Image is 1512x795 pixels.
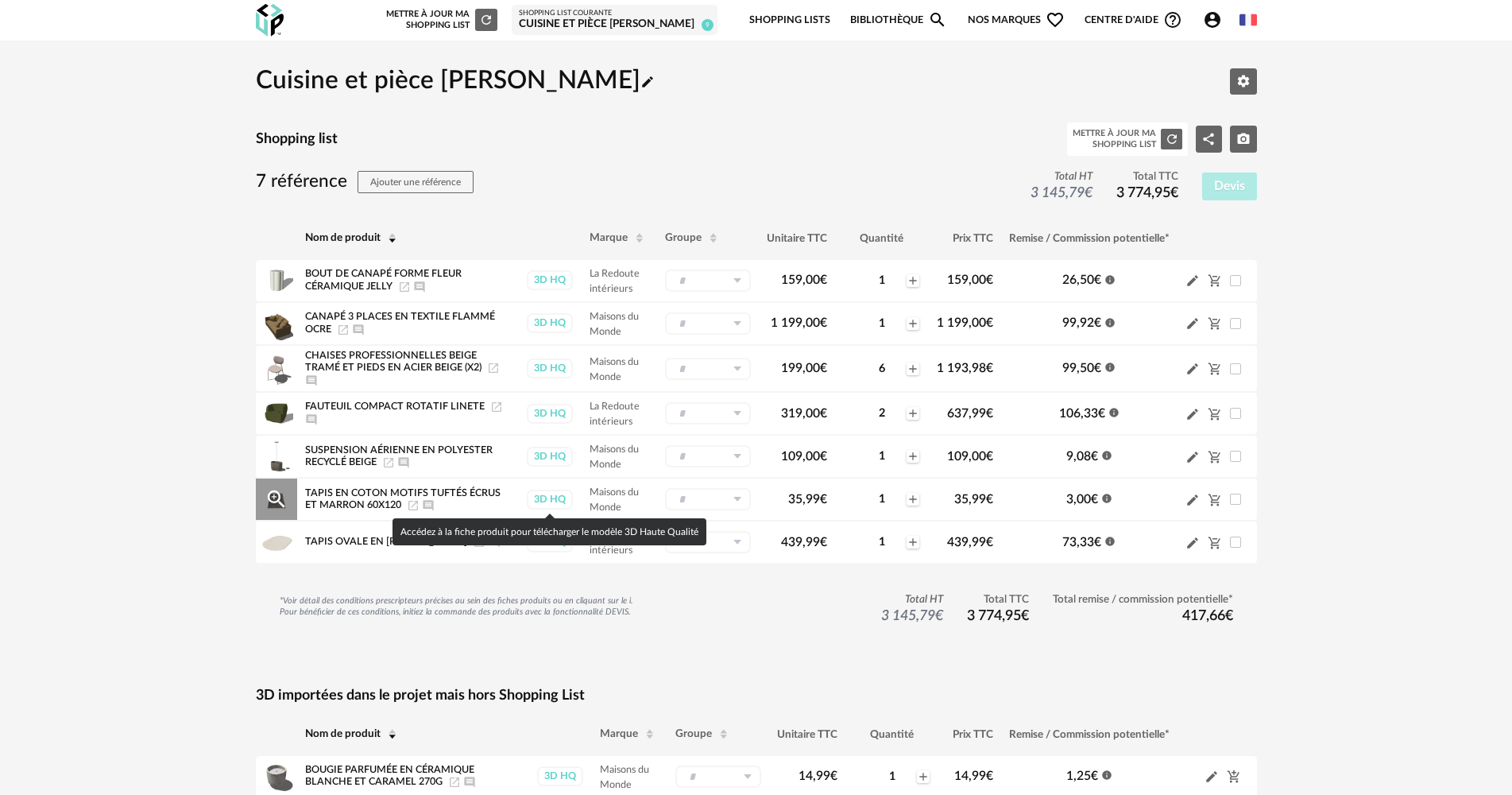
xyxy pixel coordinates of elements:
[781,450,827,463] span: 109,00
[1031,170,1092,184] span: Total HT
[947,536,993,549] span: 439,99
[527,270,573,290] div: 3D HQ
[590,232,628,243] span: Marque
[929,217,1001,260] th: Prix TTC
[935,609,943,623] span: €
[1161,129,1181,149] button: Refresh icon
[1116,186,1178,200] span: 3 774,95
[260,760,293,793] img: Product pack shot
[859,449,905,463] div: 1
[781,273,827,286] span: 159,00
[869,770,915,784] div: 1
[448,777,461,786] span: Launch icon
[1214,180,1245,192] span: Devis
[1021,609,1029,623] span: €
[1046,10,1065,29] span: Heart Outline icon
[473,537,485,546] a: Launch icon
[1236,132,1251,145] span: Camera icon
[1225,609,1233,623] span: €
[759,217,835,260] th: Unitaire TTC
[519,9,710,32] a: Shopping List courante Cuisine et pièce [PERSON_NAME] 9
[1062,273,1101,286] span: 26,50
[1185,492,1200,507] span: Pencil icon
[527,404,573,424] div: 3D HQ
[986,770,993,782] span: €
[1062,362,1101,374] span: 99,50
[1101,448,1112,461] span: Information icon
[907,450,919,463] span: Plus icon
[665,488,751,510] div: Sélectionner un groupe
[1104,315,1116,328] span: Information icon
[986,407,993,420] span: €
[1196,126,1223,153] button: Share Variant icon
[665,402,751,425] div: Sélectionner un groupe
[1185,406,1200,421] span: Pencil icon
[1108,405,1119,418] span: Information icon
[986,493,993,506] span: €
[527,447,573,467] div: 3D HQ
[968,2,1065,39] span: Nos marques
[526,490,574,510] a: 3D HQ
[1066,493,1098,506] span: 3,00
[527,359,573,378] div: 3D HQ
[1185,273,1200,288] span: Pencil icon
[859,492,905,506] div: 1
[1208,493,1222,506] span: Cart Minus icon
[820,362,827,374] span: €
[590,312,639,336] span: Maisons du Monde
[830,770,837,782] span: €
[820,407,827,420] span: €
[1094,316,1101,329] span: €
[260,397,293,430] img: Product pack shot
[398,281,411,291] span: Launch icon
[859,535,905,549] div: 1
[305,488,501,510] span: Tapis en coton motifs tuftés écrus et marron 60x120
[665,531,751,553] div: Sélectionner un groupe
[519,9,710,18] div: Shopping List courante
[305,414,318,424] span: Ajouter un commentaire
[337,324,350,334] span: Launch icon
[820,316,827,329] span: €
[1094,273,1101,286] span: €
[256,687,1257,705] h4: 3D importées dans le projet mais hors Shopping List
[256,65,655,98] h2: Cuisine et pièce [PERSON_NAME]
[986,362,993,374] span: €
[1208,536,1222,549] span: Cart Minus icon
[1031,186,1092,200] span: 3 145,79
[1104,360,1116,373] span: Information icon
[393,518,706,545] div: Accédez à la fiche produit pour télécharger le modèle 3D Haute Qualité
[600,728,638,739] span: Marque
[490,401,503,411] a: Launch icon
[600,765,649,789] span: Maisons du Monde
[665,270,751,292] div: Sélectionner un groupe
[260,307,293,340] img: Product pack shot
[769,713,845,756] th: Unitaire TTC
[407,500,420,510] a: Launch icon
[1208,273,1222,286] span: Cart Minus icon
[859,273,905,288] div: 1
[1227,770,1241,782] span: Cart Plus icon
[1185,449,1200,464] span: Pencil icon
[305,537,467,547] span: Tapis Ovale En [PERSON_NAME]
[1208,450,1222,463] span: Cart Minus icon
[907,536,919,549] span: Plus icon
[590,401,640,426] span: La Redoute intérieurs
[850,2,947,39] a: BibliothèqueMagnify icon
[947,407,993,420] span: 637,99
[1203,10,1222,29] span: Account Circle icon
[1205,769,1219,784] span: Pencil icon
[590,487,639,512] span: Maisons du Monde
[907,407,919,420] span: Plus icon
[954,493,993,506] span: 35,99
[1202,173,1257,201] button: Devis
[305,375,318,385] span: Ajouter un commentaire
[907,363,919,375] span: Plus icon
[526,404,574,424] a: 3D HQ
[1062,316,1101,329] span: 99,92
[537,766,583,786] div: 3D HQ
[526,270,574,290] a: 3D HQ
[1203,10,1229,29] span: Account Circle icon
[859,316,905,331] div: 1
[1185,316,1200,331] span: Pencil icon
